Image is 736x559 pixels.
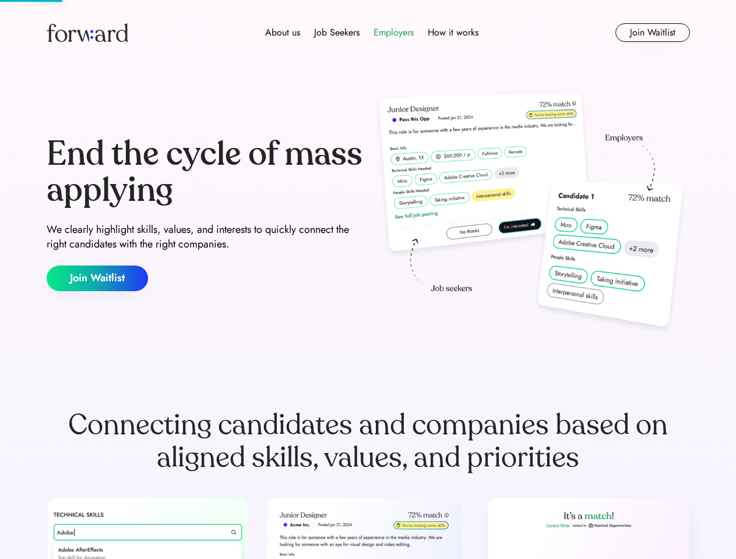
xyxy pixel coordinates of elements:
[47,136,364,208] div: End the cycle of mass applying
[374,26,414,40] div: Employers
[615,23,690,42] button: Join Waitlist
[428,26,478,40] div: How it works
[373,89,690,339] img: hero-image.png
[314,26,360,40] div: Job Seekers
[47,23,128,42] img: Forward logo
[47,222,364,252] div: We clearly highlight skills, values, and interests to quickly connect the right candidates with t...
[265,26,300,40] div: About us
[47,409,690,474] div: Connecting candidates and companies based on aligned skills, values, and priorities
[47,266,148,291] button: Join Waitlist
